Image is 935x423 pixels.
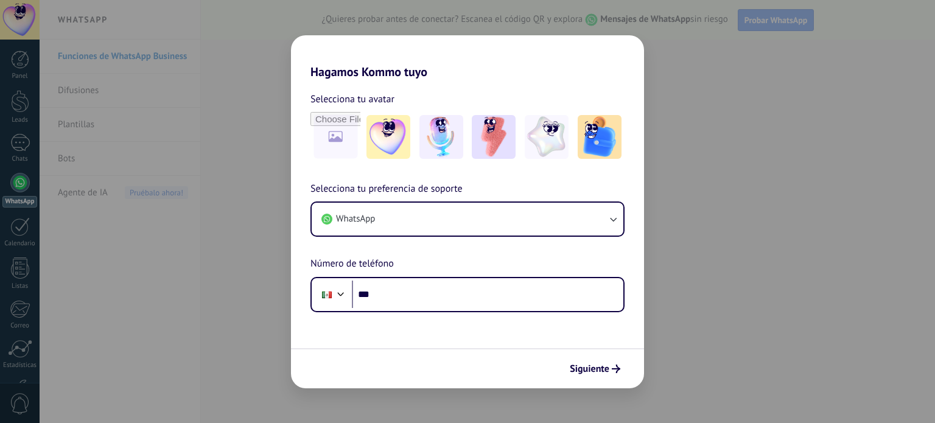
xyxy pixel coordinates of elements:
img: -3.jpeg [472,115,516,159]
button: Siguiente [564,358,626,379]
span: Siguiente [570,365,609,373]
div: Mexico: + 52 [315,282,338,307]
img: -5.jpeg [578,115,622,159]
span: Selecciona tu avatar [310,91,394,107]
h2: Hagamos Kommo tuyo [291,35,644,79]
button: WhatsApp [312,203,623,236]
span: Número de teléfono [310,256,394,272]
img: -4.jpeg [525,115,569,159]
img: -1.jpeg [366,115,410,159]
span: WhatsApp [336,213,375,225]
img: -2.jpeg [419,115,463,159]
span: Selecciona tu preferencia de soporte [310,181,463,197]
